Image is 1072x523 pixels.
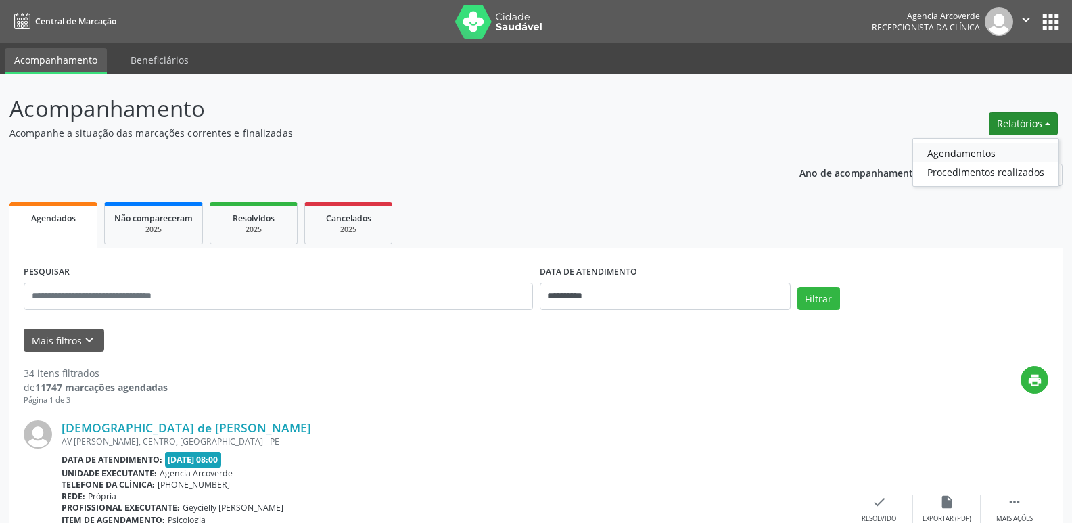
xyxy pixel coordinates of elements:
b: Rede: [62,491,85,502]
b: Data de atendimento: [62,454,162,465]
span: Não compareceram [114,212,193,224]
a: Acompanhamento [5,48,107,74]
div: Página 1 de 3 [24,394,168,406]
b: Profissional executante: [62,502,180,514]
span: Própria [88,491,116,502]
i: print [1027,373,1042,388]
a: Central de Marcação [9,10,116,32]
div: 2025 [114,225,193,235]
ul: Relatórios [912,138,1059,187]
i:  [1007,495,1022,509]
p: Acompanhe a situação das marcações correntes e finalizadas [9,126,747,140]
span: Recepcionista da clínica [872,22,980,33]
a: Beneficiários [121,48,198,72]
button: Filtrar [797,287,840,310]
i:  [1019,12,1033,27]
button:  [1013,7,1039,36]
img: img [24,420,52,449]
i: check [872,495,887,509]
label: DATA DE ATENDIMENTO [540,262,637,283]
div: 2025 [220,225,287,235]
button: print [1021,366,1048,394]
span: Central de Marcação [35,16,116,27]
span: Resolvidos [233,212,275,224]
a: Agendamentos [913,143,1058,162]
span: Agencia Arcoverde [160,468,233,479]
strong: 11747 marcações agendadas [35,381,168,394]
span: [DATE] 08:00 [165,452,222,468]
p: Ano de acompanhamento [799,164,919,181]
i: keyboard_arrow_down [82,333,97,348]
a: Procedimentos realizados [913,162,1058,181]
span: Agendados [31,212,76,224]
b: Unidade executante: [62,468,157,479]
div: de [24,380,168,394]
button: Relatórios [989,112,1058,135]
i: insert_drive_file [939,495,954,509]
button: Mais filtroskeyboard_arrow_down [24,329,104,353]
div: AV [PERSON_NAME], CENTRO, [GEOGRAPHIC_DATA] - PE [62,436,845,447]
div: 34 itens filtrados [24,366,168,380]
span: [PHONE_NUMBER] [158,479,230,491]
div: Agencia Arcoverde [872,10,980,22]
p: Acompanhamento [9,92,747,126]
button: apps [1039,10,1063,34]
img: img [985,7,1013,36]
a: [DEMOGRAPHIC_DATA] de [PERSON_NAME] [62,420,311,435]
span: Cancelados [326,212,371,224]
div: 2025 [314,225,382,235]
b: Telefone da clínica: [62,479,155,491]
span: Geycielly [PERSON_NAME] [183,502,283,514]
label: PESQUISAR [24,262,70,283]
